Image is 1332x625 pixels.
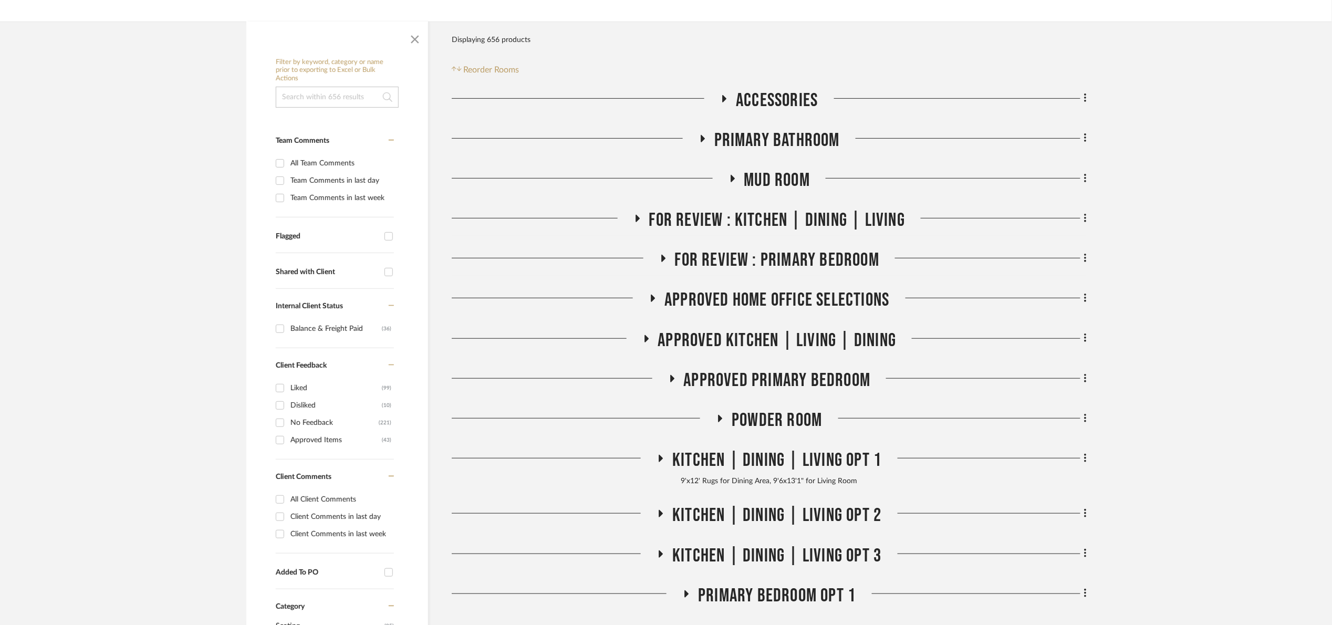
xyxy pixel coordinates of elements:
span: Kitchen | Dining | Living Opt 1 [672,449,881,472]
span: Internal Client Status [276,303,343,310]
span: Category [276,602,305,611]
div: (10) [382,397,391,414]
div: No Feedback [290,414,379,431]
div: Liked [290,380,382,397]
span: For Review : Kitchen | Dining | Living [649,209,906,232]
span: Reorder Rooms [464,64,519,76]
div: (221) [379,414,391,431]
div: Team Comments in last week [290,190,391,206]
span: Approved Home Office Selections [664,289,889,311]
span: Accessories [736,89,818,112]
span: Client Comments [276,473,331,481]
div: Client Comments in last week [290,526,391,543]
div: All Client Comments [290,491,391,508]
span: Kitchen | Dining | Living Opt 3 [672,545,881,567]
div: All Team Comments [290,155,391,172]
span: Approved Kitchen | Living | Dining [658,329,897,352]
div: Team Comments in last day [290,172,391,189]
button: Reorder Rooms [452,64,519,76]
div: 9'x12' Rugs for Dining Area, 9'6x13'1" for Living Room [452,476,1087,487]
button: Close [404,27,425,48]
div: Flagged [276,232,379,241]
div: Approved Items [290,432,382,449]
span: Powder Room [732,409,822,432]
div: Shared with Client [276,268,379,277]
div: Balance & Freight Paid [290,320,382,337]
span: Primary Bathroom [714,129,840,152]
span: Client Feedback [276,362,327,369]
div: Added To PO [276,568,379,577]
div: Displaying 656 products [452,29,530,50]
div: (36) [382,320,391,337]
span: Kitchen | Dining | Living Opt 2 [672,504,881,527]
span: For Review : Primary Bedroom [675,249,880,272]
span: Primary Bedroom Opt 1 [698,585,856,607]
div: Client Comments in last day [290,508,391,525]
div: (99) [382,380,391,397]
span: Team Comments [276,137,329,144]
div: (43) [382,432,391,449]
div: Disliked [290,397,382,414]
span: Approved Primary Bedroom [684,369,871,392]
span: Mud Room [744,169,810,192]
input: Search within 656 results [276,87,399,108]
h6: Filter by keyword, category or name prior to exporting to Excel or Bulk Actions [276,58,399,83]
